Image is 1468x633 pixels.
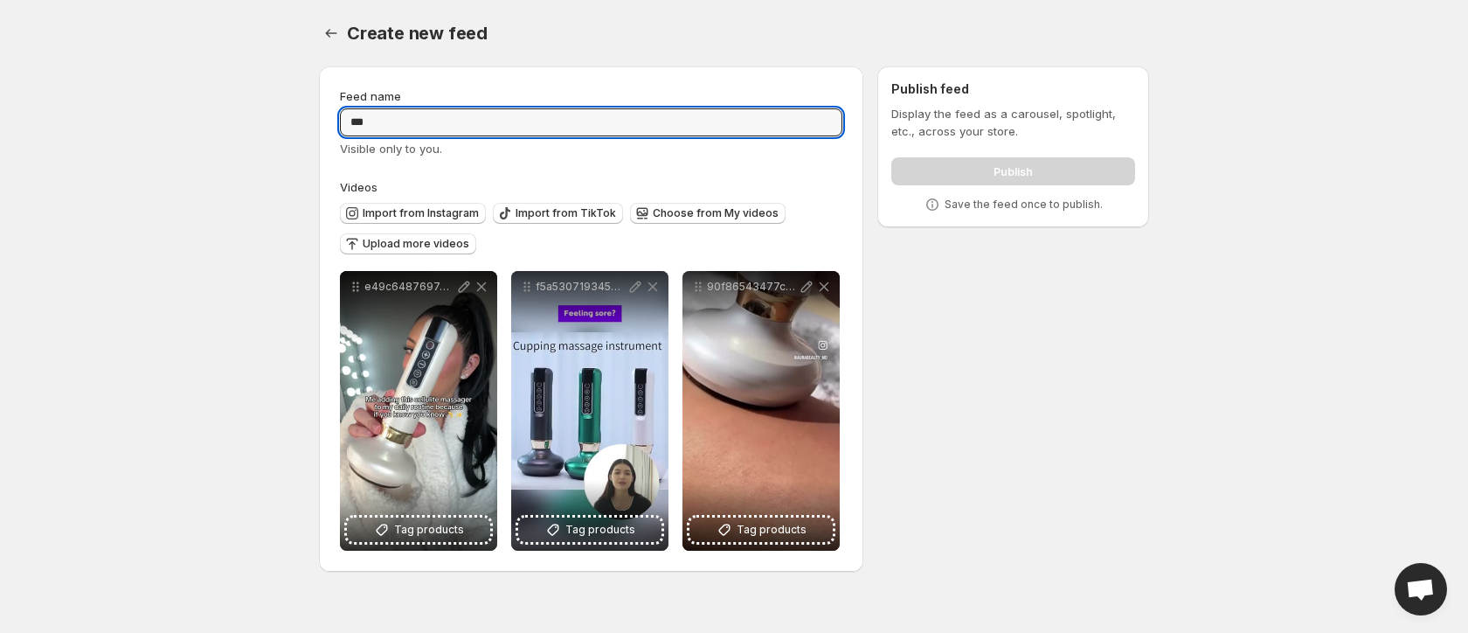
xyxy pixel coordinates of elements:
h2: Publish feed [891,80,1135,98]
p: e49c6487697e4018a6ed9c6aeab1413b [364,280,455,294]
span: Import from Instagram [363,206,479,220]
button: Tag products [518,518,661,542]
p: Display the feed as a carousel, spotlight, etc., across your store. [891,105,1135,140]
p: Save the feed once to publish. [945,198,1103,212]
div: Open chat [1395,563,1447,616]
span: Tag products [565,521,635,539]
span: Import from TikTok [516,206,616,220]
span: Create new feed [347,23,488,44]
div: e49c6487697e4018a6ed9c6aeab1413bTag products [340,271,497,551]
span: Visible only to you. [340,142,442,156]
button: Import from Instagram [340,203,486,224]
button: Tag products [689,518,833,542]
button: Upload more videos [340,233,476,254]
span: Choose from My videos [653,206,779,220]
span: Feed name [340,89,401,103]
span: Tag products [394,521,464,539]
button: Import from TikTok [493,203,623,224]
span: Tag products [737,521,807,539]
button: Choose from My videos [630,203,786,224]
div: 90f86543477c4dceb6219c4d8e456b74Tag products [682,271,840,551]
p: 90f86543477c4dceb6219c4d8e456b74 [707,280,798,294]
button: Settings [319,21,343,45]
button: Tag products [347,518,490,542]
span: Videos [340,180,377,194]
span: Upload more videos [363,237,469,251]
p: f5a5307193454dc7ad22fc741b57b30f [536,280,627,294]
div: f5a5307193454dc7ad22fc741b57b30fTag products [511,271,668,551]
